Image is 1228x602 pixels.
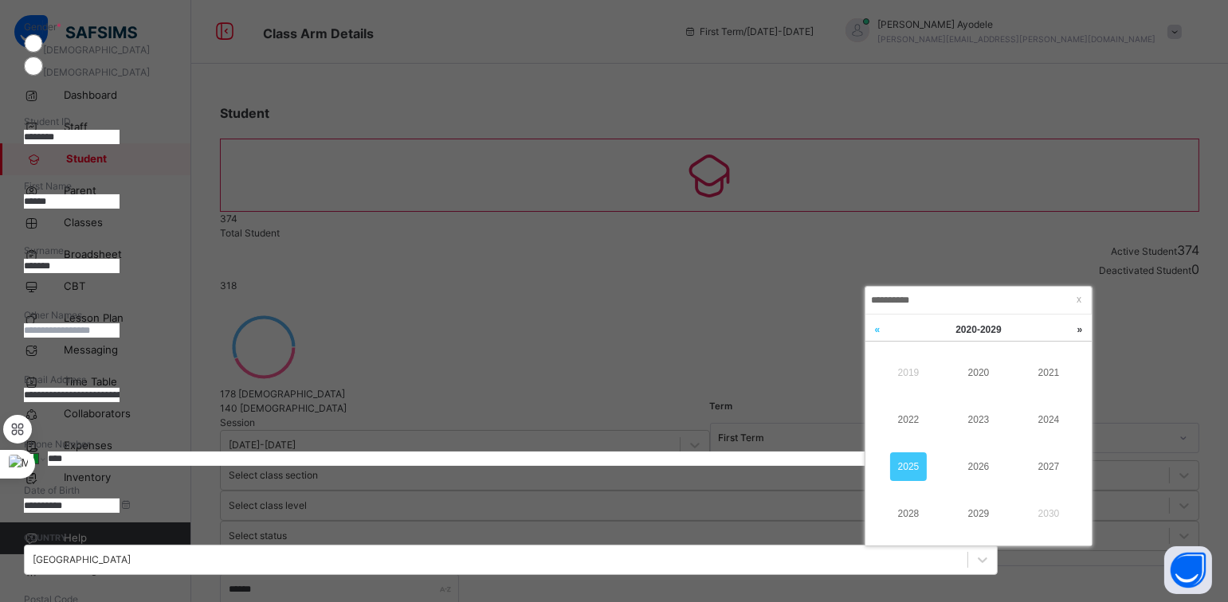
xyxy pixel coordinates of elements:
[865,315,889,345] a: Last decade
[873,444,944,491] td: 2025
[24,115,71,127] label: Student ID
[1014,396,1084,443] td: 2024
[1164,546,1212,594] button: Open asap
[890,499,927,528] a: 2028
[24,438,90,450] label: Phone Number
[873,491,944,537] td: 2028
[24,180,72,192] label: First Name
[944,444,1014,491] td: 2026
[1014,491,1084,537] td: 2030
[43,66,150,78] label: [DEMOGRAPHIC_DATA]
[1014,444,1084,491] td: 2027
[24,533,67,543] span: COUNTRY
[873,349,944,396] td: 2019
[24,244,64,256] label: Surname
[24,373,86,385] label: Email Address
[1030,452,1067,481] a: 2027
[960,452,997,481] a: 2026
[890,405,927,434] a: 2022
[33,553,131,567] div: [GEOGRAPHIC_DATA]
[1030,499,1067,528] a: 2030
[24,484,80,496] label: Date of Birth
[1030,358,1067,387] a: 2021
[890,452,927,481] a: 2025
[24,21,61,33] span: Gender
[960,405,997,434] a: 2023
[1068,315,1092,345] a: Next decade
[944,396,1014,443] td: 2023
[944,491,1014,537] td: 2029
[873,396,944,443] td: 2022
[890,358,927,387] a: 2019
[43,43,150,55] label: [DEMOGRAPHIC_DATA]
[960,499,997,528] a: 2029
[24,309,82,321] label: Other Names
[1030,405,1067,434] a: 2024
[960,358,997,387] a: 2020
[955,324,1001,335] span: 2020 - 2029
[1014,349,1084,396] td: 2021
[944,349,1014,396] td: 2020
[907,315,1050,345] a: 2020-2029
